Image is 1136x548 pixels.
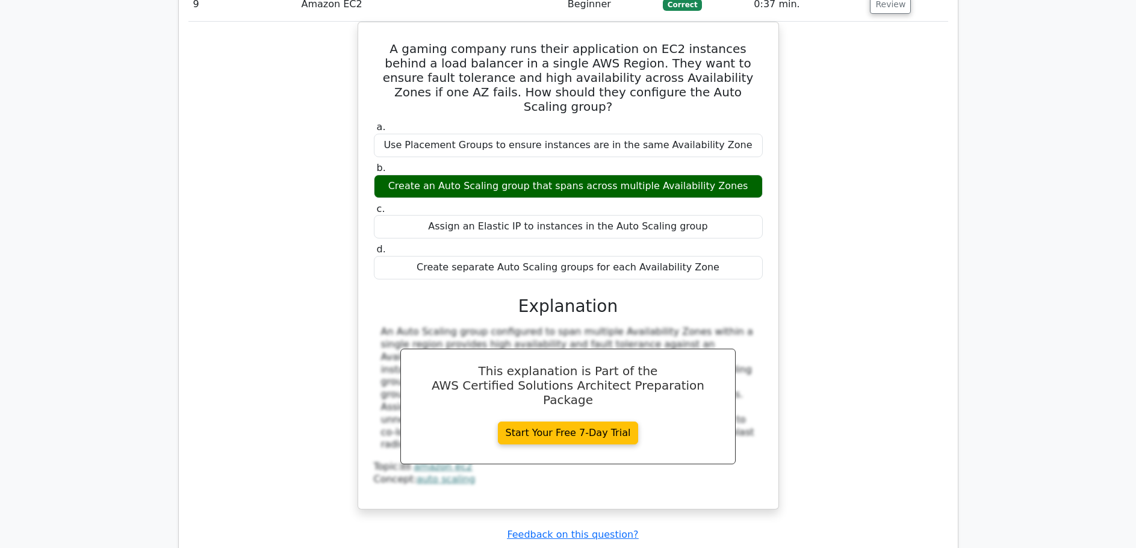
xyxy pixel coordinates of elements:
a: auto scaling [417,473,475,485]
div: Create separate Auto Scaling groups for each Availability Zone [374,256,763,279]
a: amazon ec2 [414,461,472,472]
div: Concept: [374,473,763,486]
div: Create an Auto Scaling group that spans across multiple Availability Zones [374,175,763,198]
a: Start Your Free 7-Day Trial [498,422,639,444]
a: Feedback on this question? [507,529,638,540]
span: b. [377,162,386,173]
div: An Auto Scaling group configured to span multiple Availability Zones within a single region provi... [381,326,756,451]
div: Use Placement Groups to ensure instances are in the same Availability Zone [374,134,763,157]
h3: Explanation [381,296,756,317]
div: Assign an Elastic IP to instances in the Auto Scaling group [374,215,763,238]
span: c. [377,203,385,214]
div: Topic: [374,461,763,473]
span: a. [377,121,386,132]
h5: A gaming company runs their application on EC2 instances behind a load balancer in a single AWS R... [373,42,764,114]
span: d. [377,243,386,255]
